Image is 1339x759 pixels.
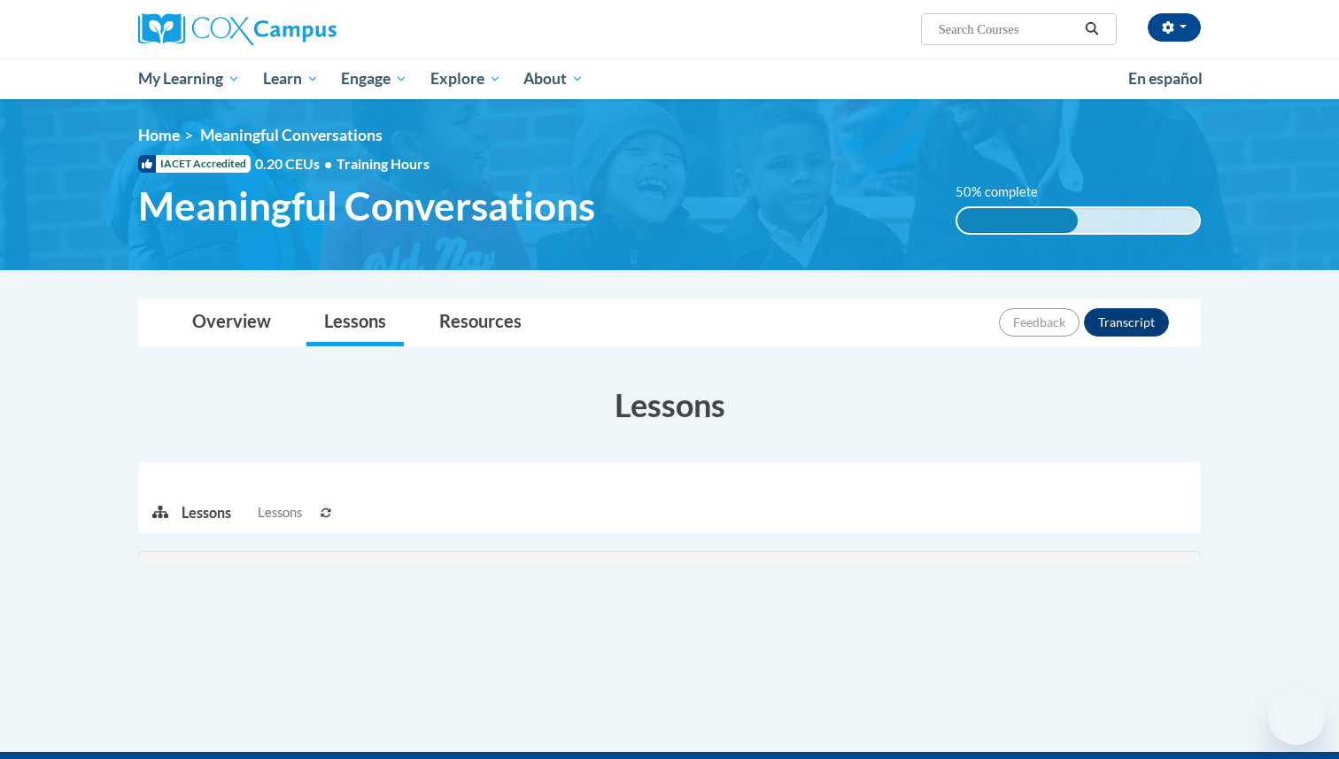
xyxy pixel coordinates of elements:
a: Resources [422,299,539,346]
button: Search [1079,19,1105,40]
a: Home [138,126,180,144]
span: Training Hours [337,155,430,172]
div: Main menu [112,58,1227,99]
a: Overview [174,299,289,346]
span: Learn [263,68,319,89]
a: Lessons [306,299,404,346]
a: Engage [329,58,419,99]
span: IACET Accredited [138,155,251,173]
span: My Learning [138,68,240,89]
input: Search Courses [937,19,1079,40]
div: 50% complete [957,208,1079,233]
span: 0.20 CEUs [255,154,337,174]
span: Meaningful Conversations [138,182,595,229]
img: Cox Campus [138,13,337,45]
a: About [513,58,596,99]
label: 50% complete [956,182,1057,202]
button: Transcript [1084,308,1169,337]
span: About [523,68,584,89]
iframe: Button to launch messaging window [1268,688,1325,745]
span: Engage [341,68,407,89]
a: Cox Campus [138,13,475,45]
span: Explore [430,68,501,89]
a: En español [1117,60,1214,97]
p: Lessons [182,503,231,523]
span: Lessons [258,503,302,523]
button: Feedback [999,308,1080,337]
button: Account Settings [1148,13,1201,42]
span: Meaningful Conversations [200,126,383,144]
a: Explore [419,58,513,99]
h3: Lessons [138,383,1201,427]
a: Learn [252,58,330,99]
span: • [324,155,332,172]
a: My Learning [127,58,252,99]
span: En español [1128,69,1203,88]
